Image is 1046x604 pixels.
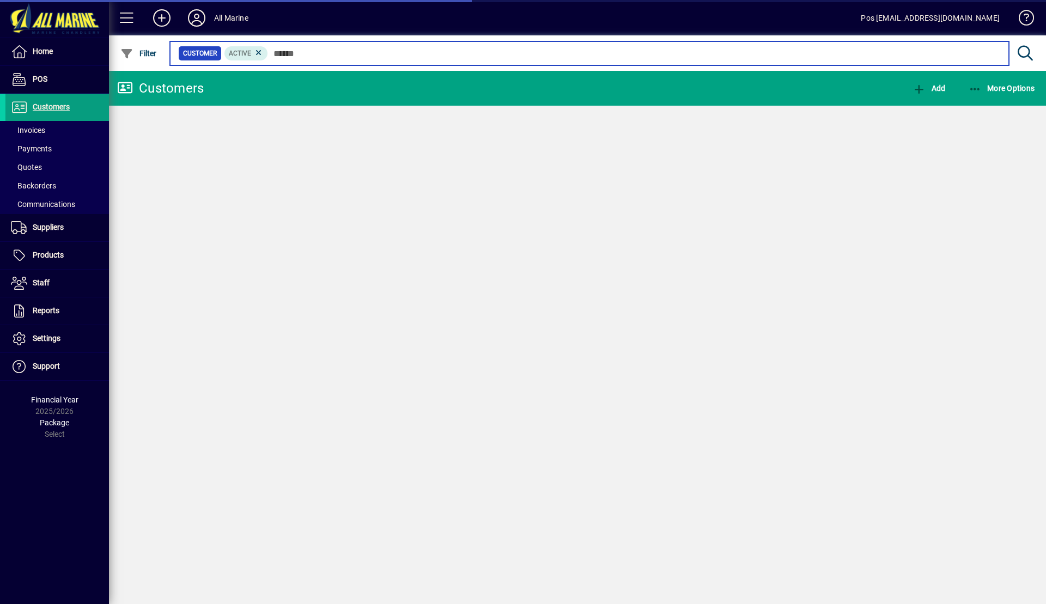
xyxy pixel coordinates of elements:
span: Reports [33,306,59,315]
span: Customers [33,102,70,111]
span: Support [33,362,60,370]
span: Customer [183,48,217,59]
span: Package [40,418,69,427]
a: Staff [5,270,109,297]
div: All Marine [214,9,248,27]
span: More Options [969,84,1035,93]
button: More Options [966,78,1038,98]
span: Payments [11,144,52,153]
span: Invoices [11,126,45,135]
mat-chip: Activation Status: Active [224,46,268,60]
a: Support [5,353,109,380]
a: Quotes [5,158,109,176]
span: Add [913,84,945,93]
a: Payments [5,139,109,158]
span: Active [229,50,251,57]
a: Invoices [5,121,109,139]
button: Add [144,8,179,28]
span: POS [33,75,47,83]
div: Customers [117,80,204,97]
a: Settings [5,325,109,352]
button: Add [910,78,948,98]
span: Suppliers [33,223,64,231]
span: Communications [11,200,75,209]
a: POS [5,66,109,93]
div: Pos [EMAIL_ADDRESS][DOMAIN_NAME] [861,9,1000,27]
span: Products [33,251,64,259]
span: Filter [120,49,157,58]
a: Suppliers [5,214,109,241]
span: Settings [33,334,60,343]
button: Profile [179,8,214,28]
a: Communications [5,195,109,213]
span: Financial Year [31,395,78,404]
a: Knowledge Base [1011,2,1032,38]
span: Quotes [11,163,42,172]
button: Filter [118,44,160,63]
span: Backorders [11,181,56,190]
a: Reports [5,297,109,325]
a: Home [5,38,109,65]
span: Staff [33,278,50,287]
a: Products [5,242,109,269]
a: Backorders [5,176,109,195]
span: Home [33,47,53,56]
